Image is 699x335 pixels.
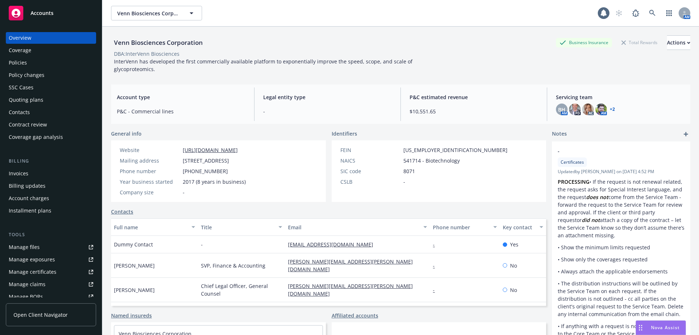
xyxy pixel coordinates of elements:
[120,146,180,154] div: Website
[111,130,142,137] span: General info
[288,258,413,273] a: [PERSON_NAME][EMAIL_ADDRESS][PERSON_NAME][DOMAIN_NAME]
[9,254,55,265] div: Manage exposures
[6,94,96,106] a: Quoting plans
[117,93,245,101] span: Account type
[556,93,684,101] span: Servicing team
[430,218,499,236] button: Phone number
[120,178,180,186] div: Year business started
[433,241,441,248] a: -
[183,188,185,196] span: -
[595,104,607,115] img: photo
[556,38,612,47] div: Business Insurance
[340,157,400,164] div: NAICS
[558,106,565,113] span: BH
[403,167,415,175] span: 8071
[558,147,666,155] span: -
[9,57,27,69] div: Policies
[510,286,517,294] span: No
[403,157,460,164] span: 541714 - Biotechnology
[569,104,581,115] img: photo
[201,282,282,297] span: Chief Legal Officer, General Counsel
[6,131,96,143] a: Coverage gap analysis
[117,9,180,17] span: Venn Biosciences Corporation
[6,231,96,238] div: Tools
[9,205,51,217] div: Installment plans
[6,254,96,265] a: Manage exposures
[114,50,179,58] div: DBA: InterVenn Biosciences
[114,241,153,248] span: Dummy Contact
[120,167,180,175] div: Phone number
[9,94,43,106] div: Quoting plans
[114,223,187,231] div: Full name
[558,280,684,318] p: • The distribution instructions will be outlined by the Service Team on each request. If the dist...
[340,146,400,154] div: FEIN
[6,205,96,217] a: Installment plans
[433,287,441,293] a: -
[645,6,660,20] a: Search
[6,241,96,253] a: Manage files
[9,266,56,278] div: Manage certificates
[651,324,680,331] span: Nova Assist
[6,69,96,81] a: Policy changes
[9,180,46,192] div: Billing updates
[618,38,661,47] div: Total Rewards
[6,291,96,303] a: Manage BORs
[6,266,96,278] a: Manage certificates
[6,57,96,69] a: Policies
[340,167,400,175] div: SIC code
[340,178,400,186] div: CSLB
[552,130,567,139] span: Notes
[9,131,63,143] div: Coverage gap analysis
[263,108,392,115] span: -
[9,291,43,303] div: Manage BORs
[433,223,489,231] div: Phone number
[288,241,379,248] a: [EMAIL_ADDRESS][DOMAIN_NAME]
[31,10,54,16] span: Accounts
[561,159,584,165] span: Certificates
[503,223,535,231] div: Key contact
[9,32,31,44] div: Overview
[6,192,96,204] a: Account charges
[6,119,96,131] a: Contract review
[9,241,40,253] div: Manage files
[120,157,180,164] div: Mailing address
[582,217,600,223] em: did not
[288,283,413,297] a: [PERSON_NAME][EMAIL_ADDRESS][PERSON_NAME][DOMAIN_NAME]
[6,3,96,23] a: Accounts
[198,218,285,236] button: Title
[410,93,538,101] span: P&C estimated revenue
[662,6,676,20] a: Switch app
[111,208,133,215] a: Contacts
[332,312,378,319] a: Affiliated accounts
[582,104,594,115] img: photo
[6,157,96,165] div: Billing
[6,32,96,44] a: Overview
[500,218,546,236] button: Key contact
[667,36,690,50] div: Actions
[410,108,538,115] span: $10,551.65
[558,256,684,263] p: • Show only the coverages requested
[558,268,684,275] p: • Always attach the applicable endorsements
[13,311,68,319] span: Open Client Navigator
[6,278,96,290] a: Manage claims
[6,106,96,118] a: Contacts
[332,130,357,137] span: Identifiers
[183,178,246,186] span: 2017 (8 years in business)
[9,192,49,204] div: Account charges
[201,262,265,269] span: SVP, Finance & Accounting
[183,147,238,153] a: [URL][DOMAIN_NAME]
[288,223,419,231] div: Email
[114,262,155,269] span: [PERSON_NAME]
[403,178,405,186] span: -
[558,178,589,185] strong: PROCESSING
[9,69,44,81] div: Policy changes
[558,244,684,251] p: • Show the minimum limits requested
[433,262,441,269] a: -
[636,321,645,335] div: Drag to move
[117,108,245,115] span: P&C - Commercial lines
[111,312,152,319] a: Named insureds
[628,6,643,20] a: Report a Bug
[114,286,155,294] span: [PERSON_NAME]
[586,194,608,200] em: does not
[510,241,518,248] span: Yes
